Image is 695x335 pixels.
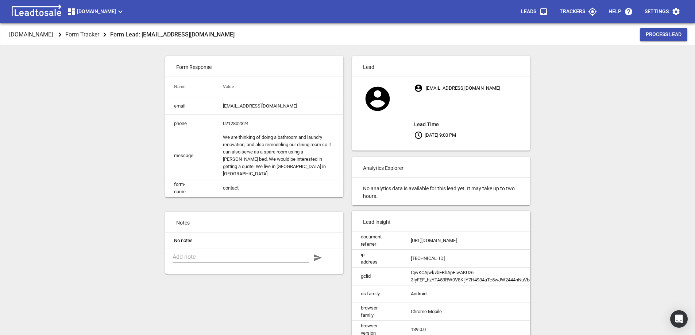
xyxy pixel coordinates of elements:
[609,8,621,15] p: Help
[214,179,343,197] td: contact
[645,8,669,15] p: Settings
[402,249,594,267] td: [TECHNICAL_ID]
[64,4,128,19] button: [DOMAIN_NAME]
[560,8,585,15] p: Trackers
[165,77,214,97] th: Name
[165,132,214,179] td: message
[352,267,402,285] td: gclid
[414,82,530,141] p: [EMAIL_ADDRESS][DOMAIN_NAME] [DATE] 9:00 PM
[352,285,402,303] td: os family
[165,179,214,197] td: form-name
[352,211,530,231] p: Lead insight
[646,31,682,38] span: Process Lead
[402,303,594,320] td: Chrome Mobile
[640,28,687,41] button: Process Lead
[402,285,594,303] td: Android
[165,212,343,232] p: Notes
[214,77,343,97] th: Value
[165,115,214,132] td: phone
[352,249,402,267] td: ip address
[402,267,594,285] td: CjwKCAjwkvbEBhApEiwAKUz6-3IyFEF_hzYTA53RW0V8KljY7H4934aTc5wJW2444nNuVbcWi__oRhoCz50QAvD_BwE
[352,178,530,205] p: No analytics data is available for this lead yet. It may take up to two hours.
[414,120,530,129] aside: Lead Time
[9,30,53,39] p: [DOMAIN_NAME]
[67,7,125,16] span: [DOMAIN_NAME]
[352,157,530,178] p: Analytics Explorer
[670,310,688,328] div: Open Intercom Messenger
[521,8,536,15] p: Leads
[214,132,343,179] td: We are thinking of doing a bathroom and laundry renovation, and also remodeling our dining room s...
[352,56,530,77] p: Lead
[352,232,402,250] td: document referrer
[65,30,99,39] p: Form Tracker
[414,131,423,140] svg: Your local time
[110,30,235,39] aside: Form Lead: [EMAIL_ADDRESS][DOMAIN_NAME]
[214,97,343,115] td: [EMAIL_ADDRESS][DOMAIN_NAME]
[165,233,343,249] li: No notes
[402,232,594,250] td: [URL][DOMAIN_NAME]
[214,115,343,132] td: 0212802324
[165,97,214,115] td: email
[352,303,402,320] td: browser family
[9,4,64,19] img: logo
[165,56,343,77] p: Form Response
